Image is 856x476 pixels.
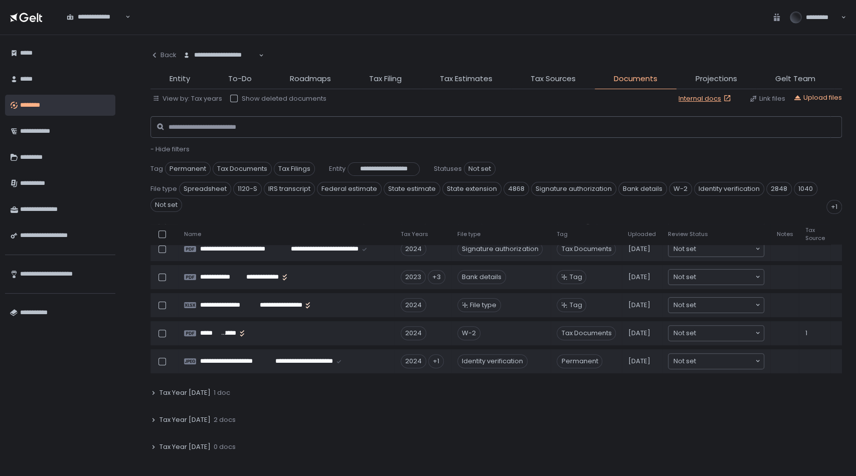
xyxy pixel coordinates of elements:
span: To-Do [228,73,252,85]
div: Search for option [668,242,764,257]
input: Search for option [696,300,754,310]
span: Not set [673,328,696,338]
span: Tax Filing [369,73,402,85]
span: 1120-S [233,182,262,196]
span: Tax Year [DATE] [159,388,211,397]
span: Federal estimate [317,182,382,196]
div: 2024 [401,326,426,340]
span: Name [184,230,201,238]
span: 2 docs [214,415,236,424]
div: Back [150,51,177,60]
span: Roadmaps [290,73,331,85]
span: Tag [150,164,163,173]
div: 2024 [401,298,426,312]
span: File type [457,230,480,238]
span: Signature authorization [531,182,616,196]
div: W-2 [457,326,480,340]
span: W-2 [669,182,692,196]
span: Not set [673,244,696,254]
span: Permanent [165,162,211,176]
div: Search for option [60,7,130,28]
span: Not set [673,272,696,282]
div: Search for option [668,298,764,313]
button: Back [150,45,177,65]
div: Search for option [668,326,764,341]
span: Not set [150,198,182,212]
span: 1 doc [214,388,230,397]
span: Tax Sources [531,73,576,85]
span: Not set [673,300,696,310]
span: Spreadsheet [179,182,231,196]
span: File type [470,301,496,310]
div: Signature authorization [457,242,543,256]
span: Notes [776,230,793,238]
span: 1 [805,329,807,338]
span: [DATE] [628,329,650,338]
span: Entity [169,73,190,85]
input: Search for option [183,60,258,70]
button: View by: Tax years [152,94,222,103]
button: Link files [749,94,785,103]
a: Internal docs [678,94,733,103]
input: Search for option [696,272,754,282]
span: Permanent [557,354,602,368]
span: Tax Filings [274,162,315,176]
span: Tax Estimates [440,73,492,85]
span: Not set [673,356,696,366]
button: Upload files [793,93,842,102]
span: Review Status [668,230,708,238]
span: Tag [569,273,582,282]
span: State estimate [384,182,440,196]
span: Not set [464,162,495,176]
div: 2024 [401,242,426,256]
span: [DATE] [628,357,650,366]
div: 2023 [401,270,426,284]
span: [DATE] [628,245,650,254]
span: Bank details [618,182,667,196]
input: Search for option [67,22,124,32]
span: Tax Source [805,226,824,242]
span: IRS transcript [264,182,315,196]
div: Identity verification [457,354,528,368]
span: - Hide filters [150,144,190,154]
div: 2024 [401,354,426,368]
span: Tax Year [DATE] [159,415,211,424]
span: Gelt Team [775,73,815,85]
div: +3 [428,270,445,284]
span: Uploaded [628,230,656,238]
span: State extension [442,182,501,196]
div: +1 [428,354,444,368]
span: Tag [569,301,582,310]
span: 4868 [503,182,529,196]
span: 1040 [794,182,817,196]
input: Search for option [696,244,754,254]
span: [DATE] [628,301,650,310]
span: File type [150,184,177,193]
span: Tax Documents [213,162,272,176]
div: Bank details [457,270,506,284]
span: Statuses [434,164,462,173]
span: Identity verification [694,182,764,196]
div: Search for option [668,270,764,285]
span: 0 docs [214,442,236,451]
span: Documents [614,73,657,85]
input: Search for option [696,328,754,338]
div: +1 [826,200,842,214]
span: Entity [329,164,346,173]
span: Projections [696,73,737,85]
span: 2848 [766,182,792,196]
span: Tag [557,230,568,238]
div: Search for option [668,354,764,369]
div: Search for option [177,45,264,66]
span: Tax Documents [557,242,616,256]
button: - Hide filters [150,145,190,154]
input: Search for option [696,356,754,366]
span: [DATE] [628,273,650,282]
span: Tax Years [401,230,428,238]
span: Tax Documents [557,326,616,340]
span: Tax Year [DATE] [159,442,211,451]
